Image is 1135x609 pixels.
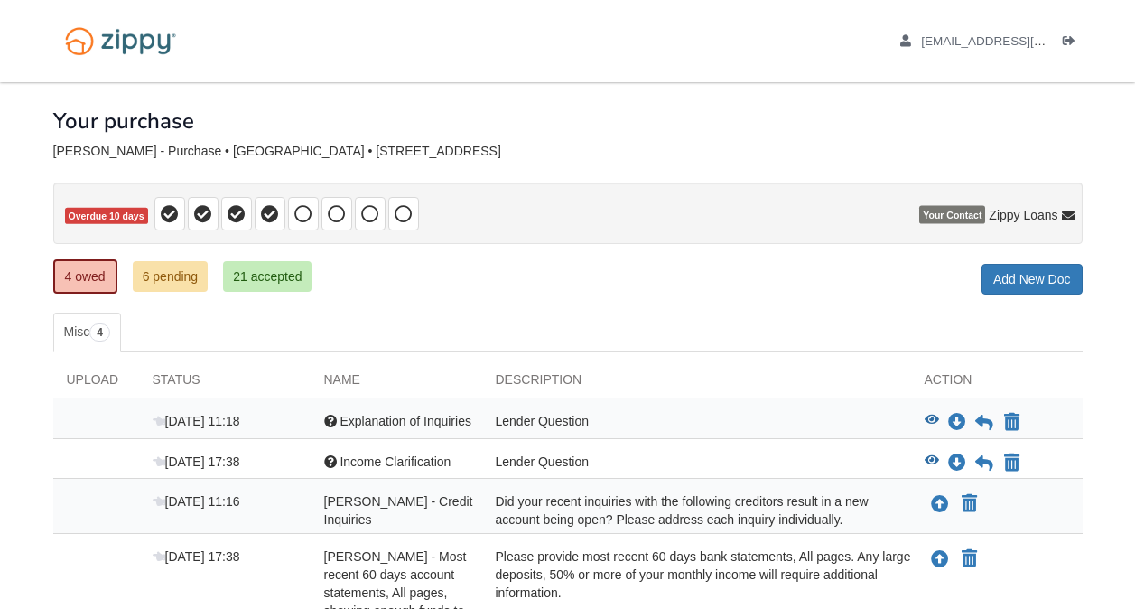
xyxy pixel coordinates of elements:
[65,208,148,225] span: Overdue 10 days
[989,206,1057,224] span: Zippy Loans
[153,494,240,509] span: [DATE] 11:16
[340,454,451,469] span: Income Clarification
[911,370,1083,398] div: Action
[153,414,240,428] span: [DATE] 11:18
[89,323,110,342] span: 4
[340,414,471,428] span: Explanation of Inquiries
[1002,412,1021,434] button: Declare Explanation of Inquiries not applicable
[324,494,473,527] span: [PERSON_NAME] - Credit Inquiries
[133,261,209,292] a: 6 pending
[153,549,240,564] span: [DATE] 17:38
[482,492,911,529] div: Did your recent inquiries with the following creditors result in a new account being open? Please...
[981,264,1083,295] a: Add New Doc
[153,454,240,469] span: [DATE] 17:38
[925,454,939,473] button: View Income Clarification
[960,548,979,570] button: Declare Iris Rosario Melendez - Most recent 60 days account statements, All pages, showing enough...
[53,313,121,352] a: Misc
[311,370,482,398] div: Name
[482,412,911,434] div: Lender Question
[482,370,911,398] div: Description
[919,206,985,224] span: Your Contact
[53,259,117,294] a: 4 owed
[925,414,939,432] button: View Explanation of Inquiries
[929,492,951,516] button: Upload Iris Rosario - Credit Inquiries
[948,456,966,471] a: Download Income Clarification
[223,261,312,292] a: 21 accepted
[948,416,966,430] a: Download Explanation of Inquiries
[139,370,311,398] div: Status
[1063,34,1083,52] a: Log out
[960,493,979,515] button: Declare Iris Rosario - Credit Inquiries not applicable
[53,144,1083,159] div: [PERSON_NAME] - Purchase • [GEOGRAPHIC_DATA] • [STREET_ADDRESS]
[482,453,911,474] div: Lender Question
[929,548,951,571] button: Upload Iris Rosario Melendez - Most recent 60 days account statements, All pages, showing enough ...
[1002,453,1021,474] button: Declare Income Clarification not applicable
[53,18,188,64] img: Logo
[53,370,139,398] div: Upload
[53,109,194,133] h1: Your purchase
